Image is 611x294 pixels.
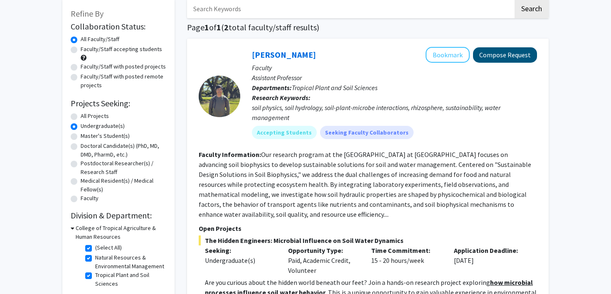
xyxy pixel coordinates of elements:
label: Tropical Plant and Soil Sciences [95,271,164,288]
p: Opportunity Type: [288,245,359,255]
label: Medical Resident(s) / Medical Fellow(s) [81,176,166,194]
p: Assistant Professor [252,73,537,83]
div: Paid, Academic Credit, Volunteer [282,245,365,275]
p: Open Projects [199,223,537,233]
p: Time Commitment: [371,245,442,255]
div: soil physics, soil hydrology, soil-plant-microbe interactions, rhizosphere, sustainability, water... [252,103,537,122]
button: Compose Request to Jing Yan [473,47,537,63]
a: [PERSON_NAME] [252,49,316,60]
fg-read-more: Our research program at the [GEOGRAPHIC_DATA] at [GEOGRAPHIC_DATA] focuses on advancing soil biop... [199,150,531,218]
label: All Projects [81,112,109,120]
div: Undergraduate(s) [205,255,276,265]
p: Faculty [252,63,537,73]
h2: Projects Seeking: [71,98,166,108]
label: Postdoctoral Researcher(s) / Research Staff [81,159,166,176]
iframe: Chat [6,257,35,288]
mat-chip: Seeking Faculty Collaborators [320,126,414,139]
h2: Division & Department: [71,211,166,220]
p: Seeking: [205,245,276,255]
h3: College of Tropical Agriculture & Human Resources [76,224,166,241]
label: Master's Student(s) [81,132,130,140]
span: 2 [224,22,229,32]
b: Faculty Information: [199,150,261,159]
label: Faculty/Staff with posted remote projects [81,72,166,90]
span: Refine By [71,8,103,19]
p: Application Deadline: [454,245,525,255]
label: Doctoral Candidate(s) (PhD, MD, DMD, PharmD, etc.) [81,142,166,159]
span: The Hidden Engineers: Microbial Influence on Soil Water Dynamics [199,235,537,245]
label: Faculty/Staff accepting students [81,45,162,54]
button: Add Jing Yan to Bookmarks [426,47,470,63]
span: 1 [204,22,209,32]
span: Tropical Plant and Soil Sciences [292,83,377,92]
label: Faculty/Staff with posted projects [81,62,166,71]
label: All Faculty/Staff [81,35,119,44]
b: Research Keywords: [252,93,310,102]
h1: Page of ( total faculty/staff results) [187,22,549,32]
span: 1 [217,22,221,32]
label: Undergraduate(s) [81,122,125,130]
b: Departments: [252,83,292,92]
label: (Select All) [95,243,122,252]
label: Natural Resources & Environmental Management [95,253,164,271]
label: Faculty [81,194,99,203]
div: 15 - 20 hours/week [365,245,448,275]
mat-chip: Accepting Students [252,126,317,139]
div: [DATE] [448,245,531,275]
h2: Collaboration Status: [71,22,166,32]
